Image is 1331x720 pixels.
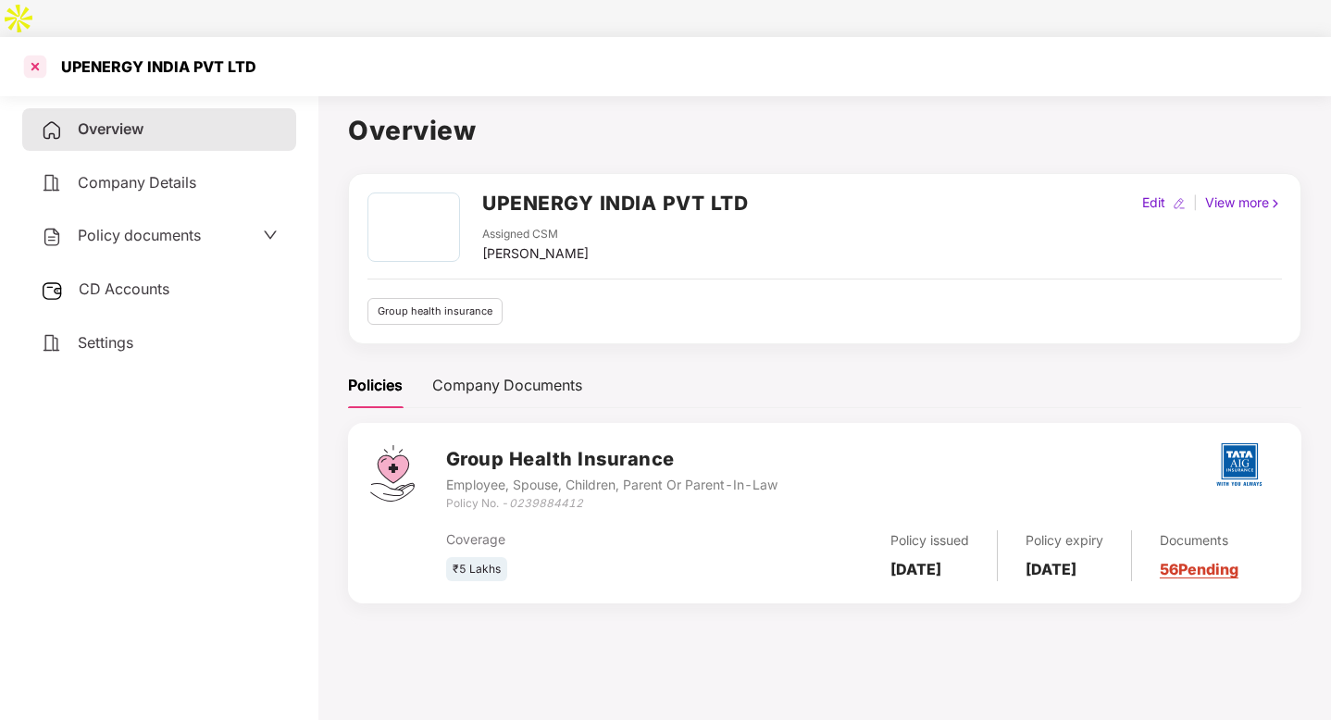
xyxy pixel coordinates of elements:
[367,298,503,325] div: Group health insurance
[1160,560,1238,578] a: 56 Pending
[78,119,143,138] span: Overview
[1026,530,1103,551] div: Policy expiry
[78,333,133,352] span: Settings
[1026,560,1076,578] b: [DATE]
[41,119,63,142] img: svg+xml;base64,PHN2ZyB4bWxucz0iaHR0cDovL3d3dy53My5vcmcvMjAwMC9zdmciIHdpZHRoPSIyNCIgaGVpZ2h0PSIyNC...
[78,173,196,192] span: Company Details
[890,530,969,551] div: Policy issued
[432,374,582,397] div: Company Documents
[1201,192,1286,213] div: View more
[890,560,941,578] b: [DATE]
[446,495,777,513] div: Policy No. -
[1189,192,1201,213] div: |
[1207,432,1272,497] img: tatag.png
[509,496,583,510] i: 0239884412
[482,243,589,264] div: [PERSON_NAME]
[446,529,724,550] div: Coverage
[482,188,748,218] h2: UPENERGY INDIA PVT LTD
[446,557,507,582] div: ₹5 Lakhs
[41,172,63,194] img: svg+xml;base64,PHN2ZyB4bWxucz0iaHR0cDovL3d3dy53My5vcmcvMjAwMC9zdmciIHdpZHRoPSIyNCIgaGVpZ2h0PSIyNC...
[1269,197,1282,210] img: rightIcon
[446,475,777,495] div: Employee, Spouse, Children, Parent Or Parent-In-Law
[41,279,64,302] img: svg+xml;base64,PHN2ZyB3aWR0aD0iMjUiIGhlaWdodD0iMjQiIHZpZXdCb3g9IjAgMCAyNSAyNCIgZmlsbD0ibm9uZSIgeG...
[370,445,415,502] img: svg+xml;base64,PHN2ZyB4bWxucz0iaHR0cDovL3d3dy53My5vcmcvMjAwMC9zdmciIHdpZHRoPSI0Ny43MTQiIGhlaWdodD...
[482,226,589,243] div: Assigned CSM
[50,57,256,76] div: UPENERGY INDIA PVT LTD
[41,226,63,248] img: svg+xml;base64,PHN2ZyB4bWxucz0iaHR0cDovL3d3dy53My5vcmcvMjAwMC9zdmciIHdpZHRoPSIyNCIgaGVpZ2h0PSIyNC...
[446,445,777,474] h3: Group Health Insurance
[1160,530,1238,551] div: Documents
[348,110,1301,151] h1: Overview
[348,374,403,397] div: Policies
[79,279,169,298] span: CD Accounts
[263,228,278,242] span: down
[41,332,63,354] img: svg+xml;base64,PHN2ZyB4bWxucz0iaHR0cDovL3d3dy53My5vcmcvMjAwMC9zdmciIHdpZHRoPSIyNCIgaGVpZ2h0PSIyNC...
[1173,197,1186,210] img: editIcon
[78,226,201,244] span: Policy documents
[1138,192,1169,213] div: Edit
